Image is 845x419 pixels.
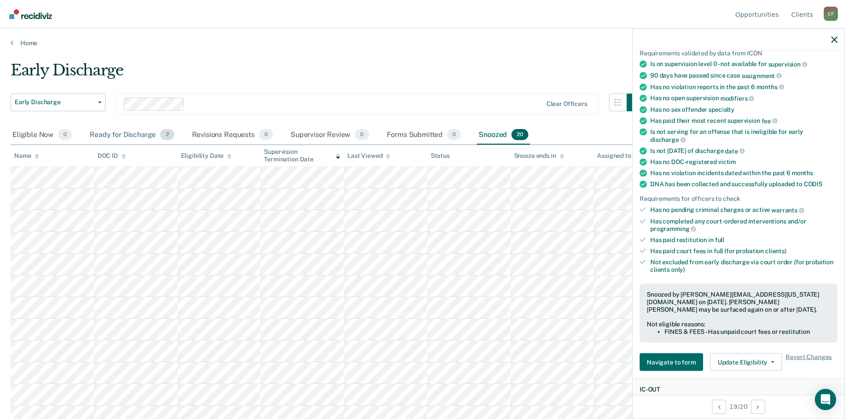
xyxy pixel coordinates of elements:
span: modifiers [720,94,755,102]
div: Open Intercom Messenger [815,389,836,410]
div: Forms Submitted [385,125,463,145]
div: 19 / 20 [633,395,845,418]
div: Status [431,152,450,160]
span: 0 [355,129,369,141]
button: Navigate to form [640,353,703,371]
div: Has no DOC-registered [650,158,837,166]
span: victim [718,158,736,165]
div: C F [824,7,838,21]
button: Profile dropdown button [824,7,838,21]
div: Has no violation incidents dated within the past 6 [650,169,837,177]
div: Is not serving for an offense that is ineligible for early [650,128,837,143]
img: Recidiviz [9,9,52,19]
div: Has no pending criminal charges or active [650,206,837,214]
div: Name [14,152,39,160]
span: fee [762,117,778,124]
div: Snoozed [477,125,530,145]
div: Is not [DATE] of discharge [650,147,837,155]
div: Has paid court fees in full (for probation [650,247,837,255]
div: Has no sex offender [650,106,837,113]
div: DNA has been collected and successfully uploaded to [650,180,837,188]
span: clients) [765,247,786,254]
button: Update Eligibility [710,353,782,371]
span: specialty [708,106,735,113]
div: DOC ID [98,152,126,160]
span: 0 [259,129,273,141]
div: Supervisor Review [289,125,371,145]
span: 20 [511,129,528,141]
div: Clear officers [546,100,587,108]
div: Not excluded from early discharge via court order (for probation clients [650,258,837,273]
div: Last Viewed [347,152,390,160]
div: Has paid restitution in [650,236,837,244]
span: date [725,147,744,154]
dt: IC-OUT [640,386,837,393]
span: warrants [771,206,804,213]
div: Is on supervision level 0 - not available for [650,60,837,68]
div: Eligibility Date [181,152,232,160]
span: assignment [742,72,782,79]
span: discharge [650,136,686,143]
div: Supervision Termination Date [264,148,340,163]
div: Not eligible reasons: [647,321,830,328]
a: Home [11,39,834,47]
span: supervision [768,61,807,68]
span: Revert Changes [786,353,832,371]
div: Revisions Requests [190,125,275,145]
div: Requirements validated by data from ICON [640,49,837,57]
div: Has no open supervision [650,94,837,102]
div: Has paid their most recent supervision [650,117,837,125]
span: 2 [160,129,174,141]
span: months [756,83,784,90]
div: Ready for Discharge [88,125,176,145]
span: 0 [58,129,72,141]
span: Early Discharge [15,98,94,106]
div: Assigned to [597,152,639,160]
span: 0 [447,129,461,141]
span: months [792,169,813,176]
button: Next Opportunity [751,399,765,414]
button: Previous Opportunity [712,399,726,414]
div: Has no violation reports in the past 6 [650,83,837,91]
div: Snoozed by [PERSON_NAME][EMAIL_ADDRESS][US_STATE][DOMAIN_NAME] on [DATE]. [PERSON_NAME] [PERSON_N... [647,291,830,313]
div: Early Discharge [11,61,645,86]
span: full [715,236,724,243]
div: Eligible Now [11,125,74,145]
a: Navigate to form link [640,353,707,371]
div: 90 days have passed since case [650,71,837,79]
div: Snooze ends in [514,152,564,160]
span: programming [650,225,696,232]
li: FINES & FEES - Has unpaid court fees or restitution [664,328,830,336]
span: CODIS [804,180,822,188]
div: Has completed any court-ordered interventions and/or [650,217,837,232]
div: Requirements for officers to check [640,195,837,203]
span: only) [671,266,685,273]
